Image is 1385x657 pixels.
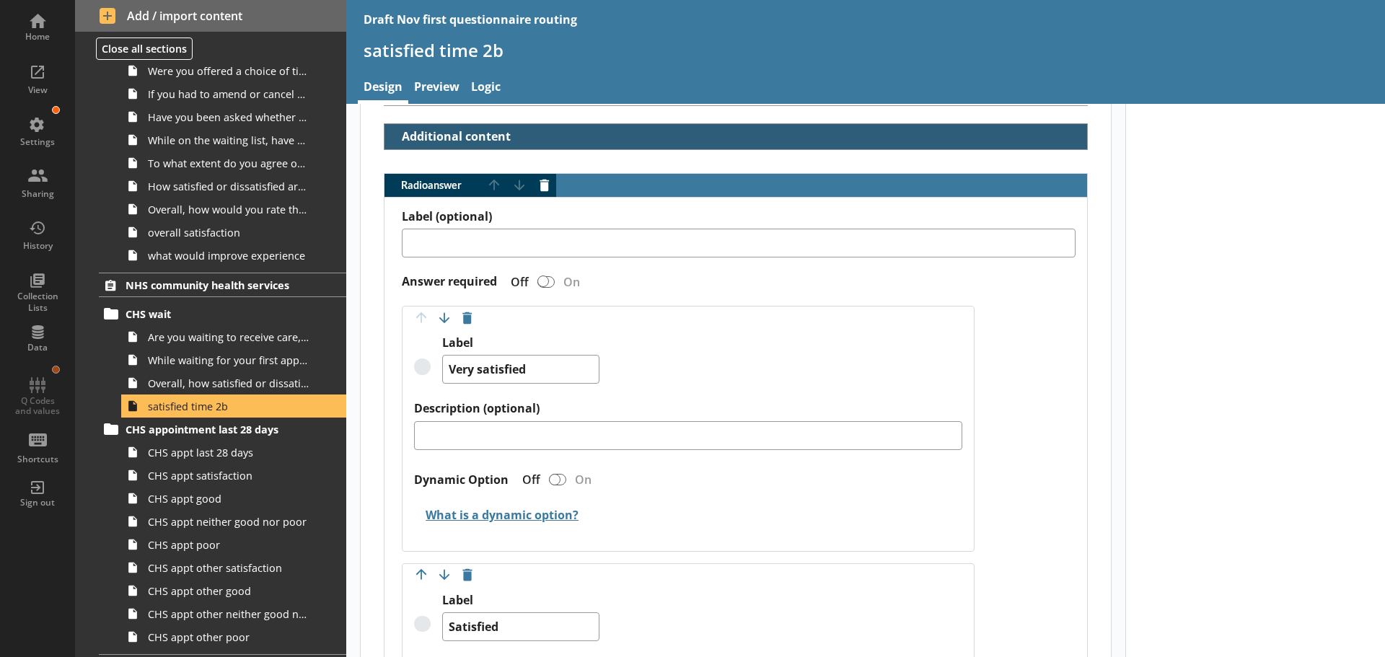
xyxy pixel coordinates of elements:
[12,84,63,96] div: View
[12,497,63,508] div: Sign out
[499,274,535,290] div: Off
[121,175,346,198] a: How satisfied or dissatisfied are you with the communication about your wait?
[100,8,322,24] span: Add / import content
[105,418,346,648] li: CHS appointment last 28 daysCHS appt last 28 daysCHS appt satisfactionCHS appt goodCHS appt neith...
[148,630,309,644] span: CHS appt other poor
[121,579,346,602] a: CHS appt other good
[402,274,497,289] label: Answer required
[121,105,346,128] a: Have you been asked whether you still require your hospital appointment?
[121,464,346,487] a: CHS appt satisfaction
[414,472,509,488] label: Dynamic Option
[148,353,309,367] span: While waiting for your first appointment to receive care, treatment or advice from an NHS communi...
[148,110,309,124] span: Have you been asked whether you still require your hospital appointment?
[121,602,346,625] a: CHS appt other neither good nor poor
[121,151,346,175] a: To what extent do you agree or disagree that you understood the information given to you about ho...
[558,274,592,290] div: On
[148,492,309,506] span: CHS appt good
[121,533,346,556] a: CHS appt poor
[121,128,346,151] a: While on the waiting list, have you been provided with information about any of the following?
[442,593,599,608] label: Label
[511,472,546,488] div: Off
[148,400,309,413] span: satisfied time 2b
[121,348,346,371] a: While waiting for your first appointment to receive care, treatment or advice from an NHS communi...
[12,31,63,43] div: Home
[75,273,346,648] li: NHS community health servicesCHS waitAre you waiting to receive care, treatment or advice from on...
[126,307,303,321] span: CHS wait
[148,203,309,216] span: Overall, how would you rate the administration of your care?
[358,73,408,104] a: Design
[148,584,309,598] span: CHS appt other good
[390,124,514,149] button: Additional content
[456,564,479,587] button: Delete option
[364,39,1368,61] h1: satisfied time 2b
[402,209,1076,224] label: Label (optional)
[121,487,346,510] a: CHS appt good
[12,291,63,313] div: Collection Lists
[121,325,346,348] a: Are you waiting to receive care, treatment or advice from one of the following NHS community heal...
[121,82,346,105] a: If you had to amend or cancel your hospital appointment, how easy or difficult did you find it?
[384,180,483,190] span: Radio answer
[148,446,309,459] span: CHS appt last 28 days
[121,244,346,267] a: what would improve experience
[148,538,309,552] span: CHS appt poor
[148,156,309,170] span: To what extent do you agree or disagree that you understood the information given to you about ho...
[414,401,962,416] label: Description (optional)
[148,561,309,575] span: CHS appt other satisfaction
[533,174,556,197] button: Delete answer
[465,73,506,104] a: Logic
[99,273,346,297] a: NHS community health services
[569,472,603,488] div: On
[148,469,309,482] span: CHS appt satisfaction
[126,423,303,436] span: CHS appointment last 28 days
[99,418,346,441] a: CHS appointment last 28 days
[121,59,346,82] a: Were you offered a choice of time and date for your hospital appointment?
[414,502,581,527] button: What is a dynamic option?
[364,12,577,27] div: Draft Nov first questionnaire routing
[121,198,346,221] a: Overall, how would you rate the administration of your care?
[12,342,63,353] div: Data
[121,625,346,648] a: CHS appt other poor
[148,87,309,101] span: If you had to amend or cancel your hospital appointment, how easy or difficult did you find it?
[456,307,479,330] button: Delete option
[148,249,309,263] span: what would improve experience
[121,441,346,464] a: CHS appt last 28 days
[148,226,309,239] span: overall satisfaction
[121,394,346,418] a: satisfied time 2b
[121,556,346,579] a: CHS appt other satisfaction
[148,330,309,344] span: Are you waiting to receive care, treatment or advice from one of the following NHS community heal...
[433,564,456,587] button: Move option down
[410,564,433,587] button: Move option up
[12,136,63,148] div: Settings
[442,355,599,384] textarea: Very satisfied
[12,454,63,465] div: Shortcuts
[12,240,63,252] div: History
[105,302,346,418] li: CHS waitAre you waiting to receive care, treatment or advice from one of the following NHS commun...
[96,38,193,60] button: Close all sections
[148,180,309,193] span: How satisfied or dissatisfied are you with the communication about your wait?
[442,335,599,350] label: Label
[99,302,346,325] a: CHS wait
[121,221,346,244] a: overall satisfaction
[148,515,309,529] span: CHS appt neither good nor poor
[121,510,346,533] a: CHS appt neither good nor poor
[408,73,465,104] a: Preview
[121,371,346,394] a: Overall, how satisfied or dissatisfied are you with the communication about your wait for the NHS...
[148,133,309,147] span: While on the waiting list, have you been provided with information about any of the following?
[12,188,63,200] div: Sharing
[126,278,303,292] span: NHS community health services
[148,64,309,78] span: Were you offered a choice of time and date for your hospital appointment?
[148,376,309,390] span: Overall, how satisfied or dissatisfied are you with the communication about your wait for the NHS...
[148,607,309,621] span: CHS appt other neither good nor poor
[433,307,456,330] button: Move option down
[442,612,599,641] textarea: Satisfied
